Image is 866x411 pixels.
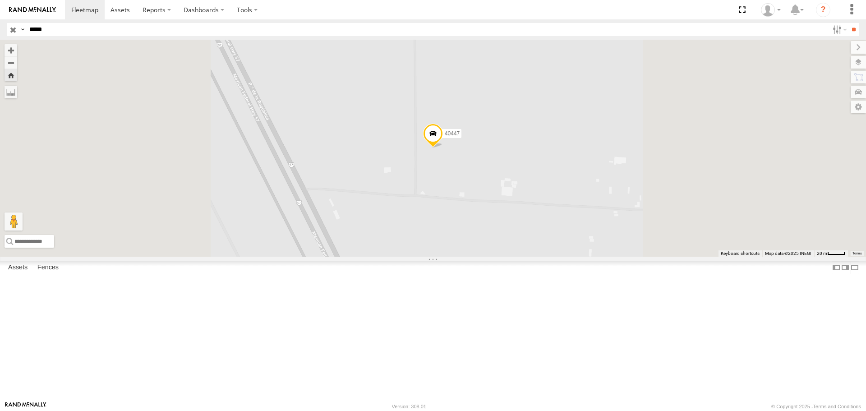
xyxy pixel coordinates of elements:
span: 40447 [445,130,460,137]
label: Hide Summary Table [850,261,859,274]
button: Map Scale: 20 m per 36 pixels [814,250,848,257]
label: Measure [5,86,17,98]
label: Dock Summary Table to the Left [832,261,841,274]
img: rand-logo.svg [9,7,56,13]
button: Zoom Home [5,69,17,81]
i: ? [816,3,830,17]
label: Assets [4,262,32,274]
a: Visit our Website [5,402,46,411]
a: Terms (opens in new tab) [852,251,862,255]
button: Keyboard shortcuts [721,250,760,257]
a: Terms and Conditions [813,404,861,409]
span: 20 m [817,251,827,256]
div: Caseta Laredo TX [758,3,784,17]
button: Zoom in [5,44,17,56]
label: Dock Summary Table to the Right [841,261,850,274]
button: Zoom out [5,56,17,69]
label: Search Filter Options [829,23,848,36]
div: © Copyright 2025 - [771,404,861,409]
label: Fences [33,262,63,274]
button: Drag Pegman onto the map to open Street View [5,212,23,231]
span: Map data ©2025 INEGI [765,251,811,256]
label: Map Settings [851,101,866,113]
label: Search Query [19,23,26,36]
div: Version: 308.01 [392,404,426,409]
